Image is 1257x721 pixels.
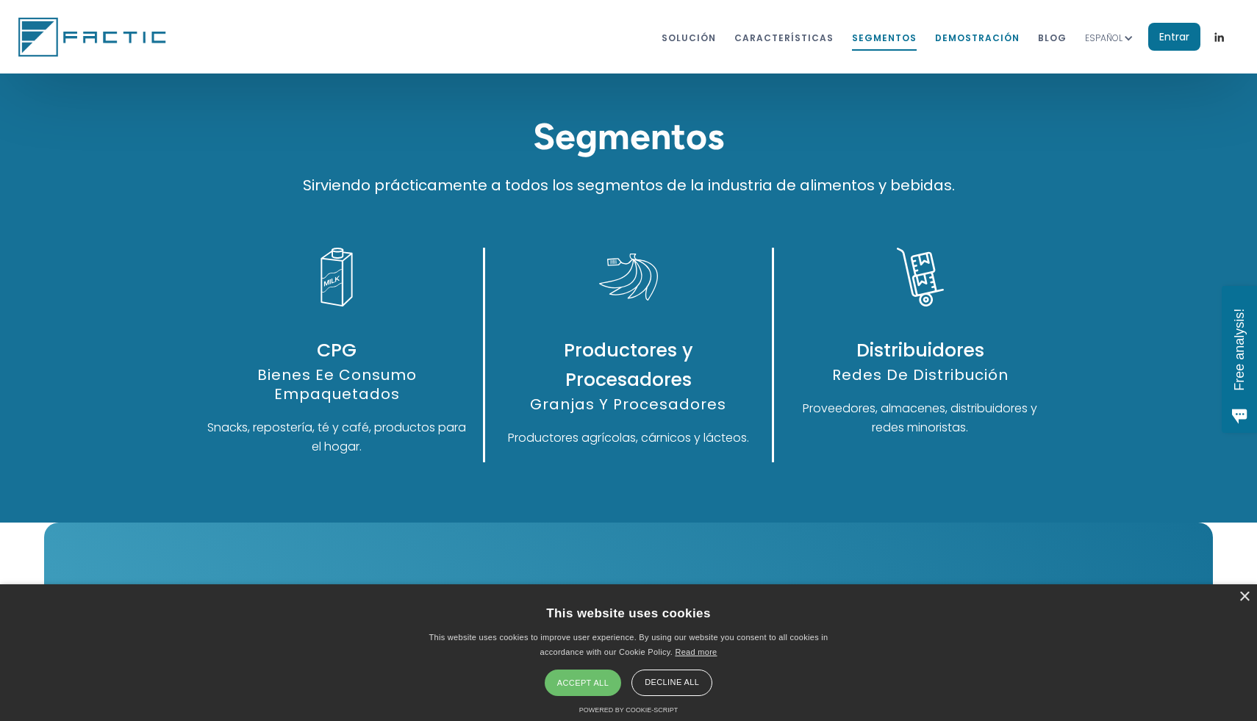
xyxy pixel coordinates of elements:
[1085,14,1148,60] div: ESPAÑOL
[579,706,678,714] a: Powered by cookie-script
[734,24,834,51] a: características
[789,336,1051,365] h3: Distribuidores
[206,336,468,365] h3: CPG
[852,24,917,51] a: segmentos
[51,580,524,662] h1: Solicita una demostración
[789,399,1051,437] p: Proveedores, almacenes, distribuidores y redes minoristas.
[206,365,468,403] div: Bienes ee Consumo empaquetados
[429,633,828,656] span: This website uses cookies to improve user experience. By using our website you consent to all coo...
[500,336,758,395] h3: Productores y Procesadores
[500,428,758,448] p: Productores agrícolas, cárnicos y lácteos.
[1038,24,1067,51] a: BLOG
[545,670,621,696] div: Accept all
[1239,592,1250,603] div: ×
[1148,23,1200,51] a: Entrar
[206,418,468,456] p: Snacks, repostería, té y café, productos para el hogar.
[546,595,711,631] div: This website uses cookies
[662,24,716,51] a: Solución
[1085,31,1122,46] div: ESPAÑOL
[675,648,717,656] a: Read more
[500,395,758,414] div: Granjas y procesadores
[631,670,712,696] div: Decline all
[789,365,1051,384] div: Redes de distribución
[935,24,1020,51] a: dEMOstración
